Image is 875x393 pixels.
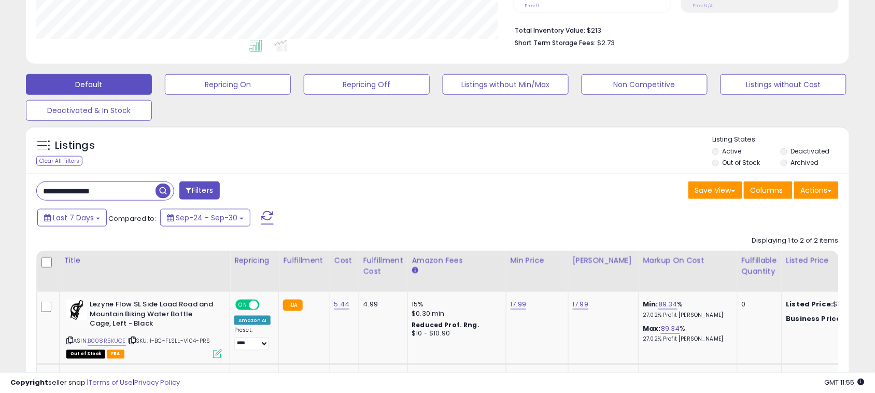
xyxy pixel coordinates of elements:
[53,213,94,223] span: Last 7 Days
[160,209,250,227] button: Sep-24 - Sep-30
[134,377,180,387] a: Privacy Policy
[412,320,480,329] b: Reduced Prof. Rng.
[712,135,849,145] p: Listing States:
[443,74,569,95] button: Listings without Min/Max
[236,301,249,310] span: ON
[412,255,502,266] div: Amazon Fees
[412,266,418,275] small: Amazon Fees.
[582,74,708,95] button: Non Competitive
[511,255,564,266] div: Min Price
[412,300,498,309] div: 15%
[304,74,430,95] button: Repricing Off
[64,255,225,266] div: Title
[283,300,302,311] small: FBA
[525,3,540,9] small: Prev: 0
[90,300,216,331] b: Lezyne Flow SL Side Load Road and Mountain Biking Water Bottle Cage, Left - Black
[791,147,830,156] label: Deactivated
[107,350,124,359] span: FBA
[643,312,729,319] p: 27.02% Profit [PERSON_NAME]
[334,299,350,310] a: 5.44
[55,138,95,153] h5: Listings
[515,38,596,47] b: Short Term Storage Fees:
[643,324,729,343] div: %
[66,350,105,359] span: All listings that are currently out of stock and unavailable for purchase on Amazon
[723,147,742,156] label: Active
[742,300,774,309] div: 0
[179,181,220,200] button: Filters
[334,255,355,266] div: Cost
[723,158,760,167] label: Out of Stock
[234,255,274,266] div: Repricing
[693,3,713,9] small: Prev: N/A
[36,156,82,166] div: Clear All Filters
[88,337,126,346] a: B008R5KUQE
[688,181,742,199] button: Save View
[721,74,846,95] button: Listings without Cost
[258,301,275,310] span: OFF
[661,324,680,334] a: 89.34
[786,314,843,324] b: Business Price:
[515,23,831,36] li: $213
[363,255,403,277] div: Fulfillment Cost
[283,255,325,266] div: Fulfillment
[66,300,87,320] img: 41oxbEopGgL._SL40_.jpg
[108,214,156,223] span: Compared to:
[412,309,498,318] div: $0.30 min
[26,100,152,121] button: Deactivated & In Stock
[791,158,819,167] label: Archived
[794,181,839,199] button: Actions
[786,314,872,324] div: $14.99
[37,209,107,227] button: Last 7 Days
[165,74,291,95] button: Repricing On
[573,255,634,266] div: [PERSON_NAME]
[66,300,222,357] div: ASIN:
[786,299,834,309] b: Listed Price:
[643,336,729,343] p: 27.02% Profit [PERSON_NAME]
[825,377,865,387] span: 2025-10-8 11:55 GMT
[639,251,737,292] th: The percentage added to the cost of goods (COGS) that forms the calculator for Min & Max prices.
[363,300,400,309] div: 4.99
[786,300,872,309] div: $17.99
[234,327,271,350] div: Preset:
[511,299,527,310] a: 17.99
[658,299,678,310] a: 89.34
[643,324,661,333] b: Max:
[412,330,498,339] div: $10 - $10.90
[643,300,729,319] div: %
[234,316,271,325] div: Amazon AI
[751,185,783,195] span: Columns
[643,299,659,309] b: Min:
[10,377,48,387] strong: Copyright
[752,236,839,246] div: Displaying 1 to 2 of 2 items
[598,38,615,48] span: $2.73
[573,299,589,310] a: 17.99
[744,181,793,199] button: Columns
[176,213,237,223] span: Sep-24 - Sep-30
[128,337,210,345] span: | SKU: 1-BC-FLSLL-V104-PRS
[89,377,133,387] a: Terms of Use
[10,378,180,388] div: seller snap | |
[26,74,152,95] button: Default
[742,255,778,277] div: Fulfillable Quantity
[515,26,586,35] b: Total Inventory Value:
[643,255,733,266] div: Markup on Cost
